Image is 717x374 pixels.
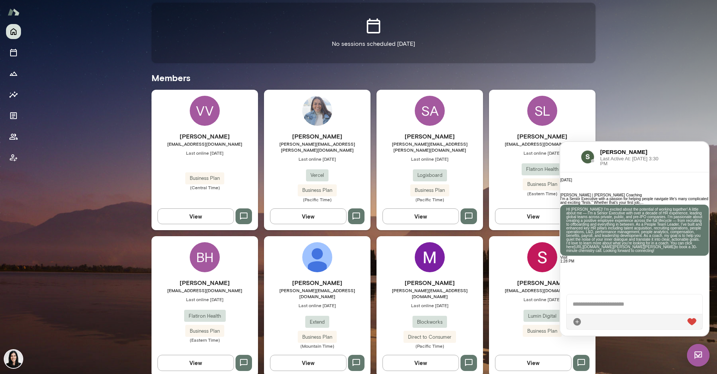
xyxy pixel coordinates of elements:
span: (Pacific Time) [264,196,370,202]
span: [PERSON_NAME][EMAIL_ADDRESS][PERSON_NAME][DOMAIN_NAME] [376,141,483,153]
span: Extend [305,318,329,326]
img: Mento [7,5,19,19]
span: [PERSON_NAME][EMAIL_ADDRESS][DOMAIN_NAME] [376,287,483,299]
span: [EMAIL_ADDRESS][DOMAIN_NAME] [151,141,258,147]
button: Insights [6,87,21,102]
button: View [382,208,459,224]
div: SA [415,96,445,126]
img: Katrina Bilella [4,350,22,368]
h5: Members [151,72,595,84]
span: Business Plan [185,327,224,335]
h6: [PERSON_NAME] [40,6,99,14]
span: [EMAIL_ADDRESS][DOMAIN_NAME] [489,287,595,293]
span: Business Plan [523,327,562,335]
span: Vercel [306,172,328,179]
button: View [382,355,459,371]
span: Business Plan [298,187,337,194]
span: Blockworks [412,318,447,326]
button: Growth Plan [6,66,21,81]
button: View [495,208,571,224]
button: View [157,355,234,371]
div: VV [190,96,220,126]
button: View [270,208,346,224]
span: Business Plan [185,175,224,182]
button: View [157,208,234,224]
span: [EMAIL_ADDRESS][DOMAIN_NAME] [151,287,258,293]
span: (Pacific Time) [376,343,483,349]
span: (Eastern Time) [489,190,595,196]
span: Last online [DATE] [489,150,595,156]
span: Last online [DATE] [264,302,370,308]
span: [PERSON_NAME][EMAIL_ADDRESS][PERSON_NAME][DOMAIN_NAME] [264,141,370,153]
span: Last online [DATE] [264,156,370,162]
span: Last online [DATE] [376,156,483,162]
button: View [495,355,571,371]
p: No sessions scheduled [DATE] [332,39,415,48]
div: SL [527,96,557,126]
button: Sessions [6,45,21,60]
span: Business Plan [410,187,449,194]
span: Last Active At: [DATE] 3:30 PM [40,14,99,24]
img: heart [127,176,136,184]
h6: [PERSON_NAME] [264,278,370,287]
span: Last online [DATE] [151,296,258,302]
img: Stephanie Celeste [527,242,557,272]
span: Business Plan [298,333,337,341]
span: Last online [DATE] [489,296,595,302]
span: Flatiron Health [522,166,563,173]
span: [EMAIL_ADDRESS][DOMAIN_NAME] [489,141,595,147]
h6: [PERSON_NAME] [489,132,595,141]
a: [URL][DOMAIN_NAME][PERSON_NAME][PERSON_NAME] [13,103,115,107]
span: (Pacific Time) [376,196,483,202]
span: (Mountain Time) [264,343,370,349]
button: View [270,355,346,371]
span: Business Plan [523,181,562,188]
div: Attach [12,175,21,184]
button: Home [6,24,21,39]
img: Dani Berte [302,242,332,272]
h6: [PERSON_NAME] [489,278,595,287]
span: Last online [DATE] [376,302,483,308]
p: HI [PERSON_NAME]! I'm excited about the potential of working together! A little about me — I’m a ... [6,66,142,111]
span: Direct to Consumer [403,333,456,341]
div: BH [190,242,220,272]
span: Flatiron Health [184,312,226,320]
span: Logixboard [413,172,447,179]
button: Client app [6,150,21,165]
span: (Central Time) [151,184,258,190]
h6: [PERSON_NAME] [151,278,258,287]
h6: [PERSON_NAME] [264,132,370,141]
button: Members [6,129,21,144]
button: Documents [6,108,21,123]
img: Amanda Tarkenton [302,96,332,126]
span: Last online [DATE] [151,150,258,156]
span: [PERSON_NAME][EMAIL_ADDRESS][DOMAIN_NAME] [264,287,370,299]
h6: [PERSON_NAME] [376,278,483,287]
h6: [PERSON_NAME] [151,132,258,141]
span: (Eastern Time) [151,337,258,343]
h6: [PERSON_NAME] [376,132,483,141]
span: Lumin Digital [523,312,561,320]
img: data:image/png;base64,iVBORw0KGgoAAAANSUhEUgAAAMgAAADICAYAAACtWK6eAAAQAElEQVR4AeydB3wVVRbGz0NKUEB... [21,8,34,22]
div: Live Reaction [127,175,136,184]
img: Mikaela Kirby [415,242,445,272]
